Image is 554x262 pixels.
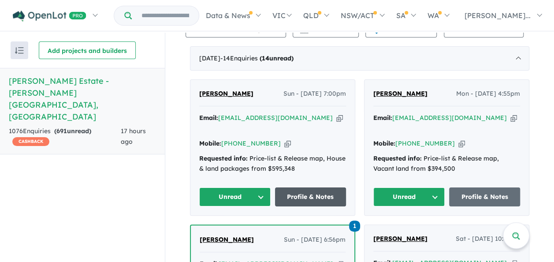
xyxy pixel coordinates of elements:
[349,221,360,232] span: 1
[336,113,343,123] button: Copy
[199,153,346,175] div: Price-list & Release map, House & land packages from $595,348
[218,114,333,122] a: [EMAIL_ADDRESS][DOMAIN_NAME]
[15,47,24,54] img: sort.svg
[449,187,521,206] a: Profile & Notes
[349,220,360,232] a: 1
[395,139,455,147] a: [PHONE_NUMBER]
[510,113,517,123] button: Copy
[221,139,281,147] a: [PHONE_NUMBER]
[39,41,136,59] button: Add projects and builders
[284,139,291,148] button: Copy
[373,153,520,175] div: Price-list & Release map, Vacant land from $394,500
[54,127,91,135] strong: ( unread)
[134,6,197,25] input: Try estate name, suburb, builder or developer
[392,114,507,122] a: [EMAIL_ADDRESS][DOMAIN_NAME]
[56,127,67,135] span: 691
[12,137,49,146] span: CASHBACK
[373,90,428,97] span: [PERSON_NAME]
[262,54,269,62] span: 14
[301,25,355,33] span: Performance
[220,54,294,62] span: - 14 Enquir ies
[283,89,346,99] span: Sun - [DATE] 7:00pm
[373,235,428,243] span: [PERSON_NAME]
[199,139,221,147] strong: Mobile:
[260,54,294,62] strong: ( unread)
[456,89,520,99] span: Mon - [DATE] 4:55pm
[199,187,271,206] button: Unread
[9,75,156,123] h5: [PERSON_NAME] Estate - [PERSON_NAME][GEOGRAPHIC_DATA] , [GEOGRAPHIC_DATA]
[200,235,254,245] a: [PERSON_NAME]
[456,234,520,244] span: Sat - [DATE] 10:43pm
[200,236,254,243] span: [PERSON_NAME]
[373,154,422,162] strong: Requested info:
[373,234,428,244] a: [PERSON_NAME]
[373,187,445,206] button: Unread
[275,187,346,206] a: Profile & Notes
[9,126,121,147] div: 1076 Enquir ies
[284,235,346,245] span: Sun - [DATE] 6:56pm
[199,90,253,97] span: [PERSON_NAME]
[199,89,253,99] a: [PERSON_NAME]
[458,139,465,148] button: Copy
[13,11,86,22] img: Openlot PRO Logo White
[465,11,531,20] span: [PERSON_NAME]...
[268,25,275,33] span: 14
[199,154,248,162] strong: Requested info:
[199,114,218,122] strong: Email:
[373,139,395,147] strong: Mobile:
[190,46,529,71] div: [DATE]
[373,114,392,122] strong: Email:
[121,127,146,146] span: 17 hours ago
[373,89,428,99] a: [PERSON_NAME]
